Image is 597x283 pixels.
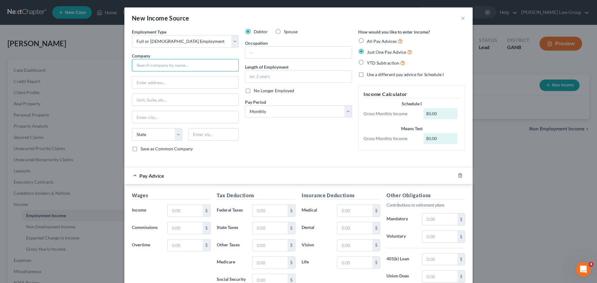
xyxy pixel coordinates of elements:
[363,90,460,98] h5: Income Calculator
[252,240,288,251] input: 0.00
[457,271,465,282] div: $
[132,53,150,58] span: Company
[129,222,164,234] label: Commissions
[337,240,373,251] input: 0.00
[129,239,164,252] label: Overtime
[422,253,457,265] input: 0.00
[214,239,249,252] label: Other Taxes
[254,88,294,93] span: No Longer Employed
[422,271,457,282] input: 0.00
[423,133,458,144] div: $0.00
[422,213,457,225] input: 0.00
[284,29,298,34] span: Spouse
[132,94,238,106] input: Unit, Suite, etc...
[373,222,380,234] div: $
[288,205,295,217] div: $
[288,222,295,234] div: $
[252,205,288,217] input: 0.00
[245,47,352,58] input: --
[363,101,460,107] div: Schedule I
[168,205,203,217] input: 0.00
[373,205,380,217] div: $
[422,231,457,243] input: 0.00
[302,192,380,199] h5: Insurance Deductions
[214,222,249,234] label: State Taxes
[132,111,238,123] input: Enter city...
[132,29,166,34] span: Employment Type
[203,222,210,234] div: $
[360,111,420,117] div: Gross Monthly Income
[423,108,458,119] div: $0.00
[337,257,373,268] input: 0.00
[132,14,189,22] div: New Income Source
[168,240,203,251] input: 0.00
[337,205,373,217] input: 0.00
[386,202,465,208] p: Contributions to retirement plans
[245,64,289,70] label: Length of Employment
[132,77,238,89] input: Enter address...
[337,222,373,234] input: 0.00
[245,40,268,46] label: Occupation
[203,240,210,251] div: $
[217,192,295,199] h5: Tax Deductions
[373,257,380,268] div: $
[457,231,465,243] div: $
[245,99,266,105] span: Pay Period
[360,135,420,142] div: Gross Monthly Income
[298,222,334,234] label: Dental
[288,257,295,268] div: $
[288,240,295,251] div: $
[214,204,249,217] label: Federal Taxes
[132,207,146,212] span: Income
[252,222,288,234] input: 0.00
[358,29,430,35] label: How would you like to enter income?
[132,192,211,199] h5: Wages
[363,126,460,132] div: Means Test
[461,14,465,22] button: ×
[386,192,465,199] h5: Other Obligations
[298,239,334,252] label: Vision
[383,270,419,283] label: Union Dues
[576,262,591,277] iframe: Intercom live chat
[373,240,380,251] div: $
[589,262,594,267] span: 4
[132,59,239,71] input: Search company by name...
[252,257,288,268] input: 0.00
[383,213,419,226] label: Mandatory
[298,256,334,269] label: Life
[298,204,334,217] label: Medical
[139,173,164,179] span: Pay Advice
[367,49,406,55] span: Just One Pay Advice
[168,222,203,234] input: 0.00
[245,71,352,82] input: ex: 2 years
[367,39,397,44] span: All Pay Advices
[203,205,210,217] div: $
[141,146,193,151] span: Save as Common Company
[254,29,268,34] span: Debtor
[457,253,465,265] div: $
[214,256,249,269] label: Medicare
[457,213,465,225] div: $
[383,253,419,266] label: 401(k) Loan
[383,231,419,243] label: Voluntary
[188,128,239,141] input: Enter zip...
[367,72,444,77] span: Use a different pay advice for Schedule I
[367,60,399,66] span: YTD Subtraction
